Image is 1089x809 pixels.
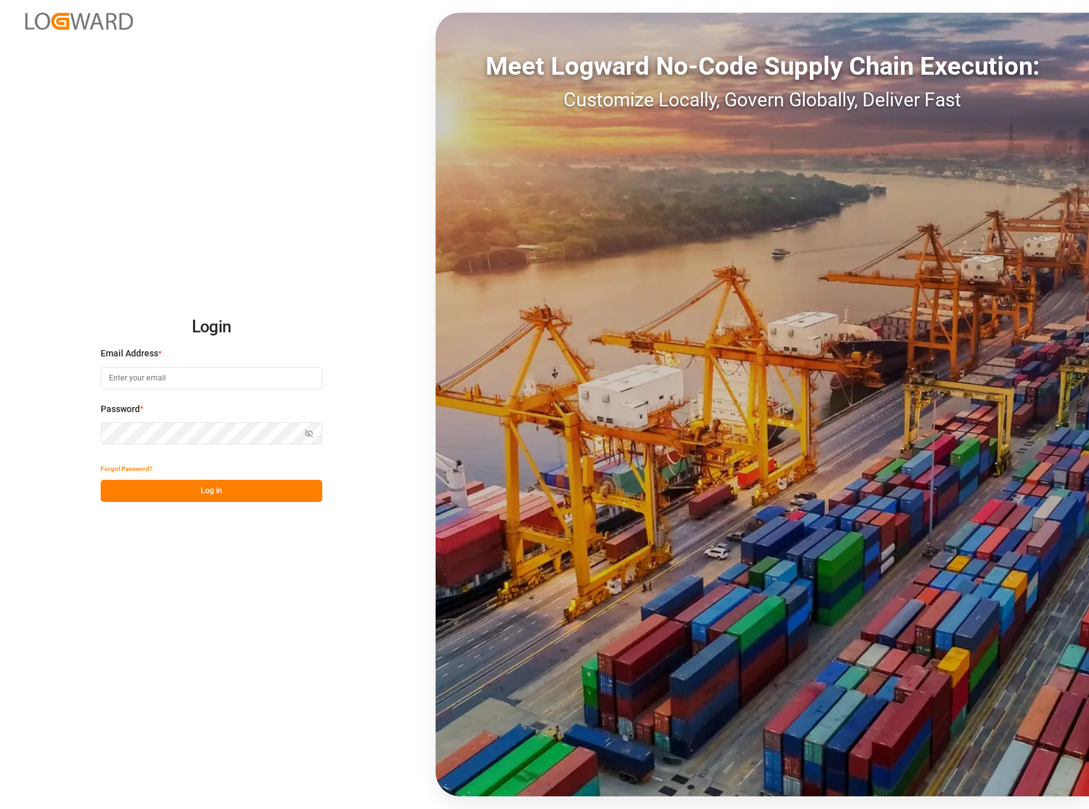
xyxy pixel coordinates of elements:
button: Log In [101,480,322,502]
div: Meet Logward No-Code Supply Chain Execution: [436,47,1089,85]
span: Password [101,403,140,416]
h2: Login [101,307,322,348]
span: Email Address [101,347,158,360]
div: Customize Locally, Govern Globally, Deliver Fast [436,85,1089,114]
button: Forgot Password? [101,458,153,480]
img: Logward_new_orange.png [25,13,133,30]
input: Enter your email [101,367,322,389]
